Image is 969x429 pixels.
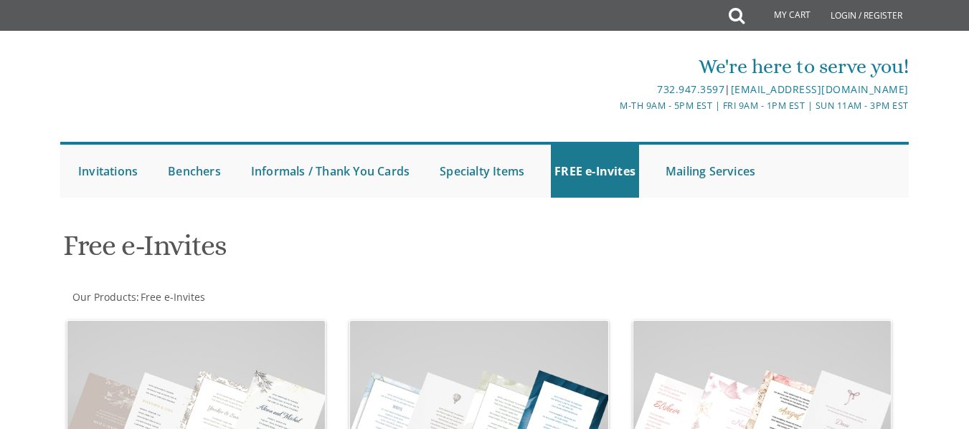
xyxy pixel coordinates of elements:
a: Informals / Thank You Cards [247,145,413,198]
a: FREE e-Invites [551,145,639,198]
a: [EMAIL_ADDRESS][DOMAIN_NAME] [731,82,909,96]
div: : [60,290,484,304]
h1: Free e-Invites [63,230,618,272]
a: Invitations [75,145,141,198]
div: We're here to serve you! [344,52,909,81]
a: Specialty Items [436,145,528,198]
a: 732.947.3597 [657,82,724,96]
a: Benchers [164,145,224,198]
a: Free e-Invites [139,290,205,304]
div: | [344,81,909,98]
span: Free e-Invites [141,290,205,304]
a: Mailing Services [662,145,759,198]
a: My Cart [743,1,821,30]
a: Our Products [71,290,136,304]
div: M-Th 9am - 5pm EST | Fri 9am - 1pm EST | Sun 11am - 3pm EST [344,98,909,113]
